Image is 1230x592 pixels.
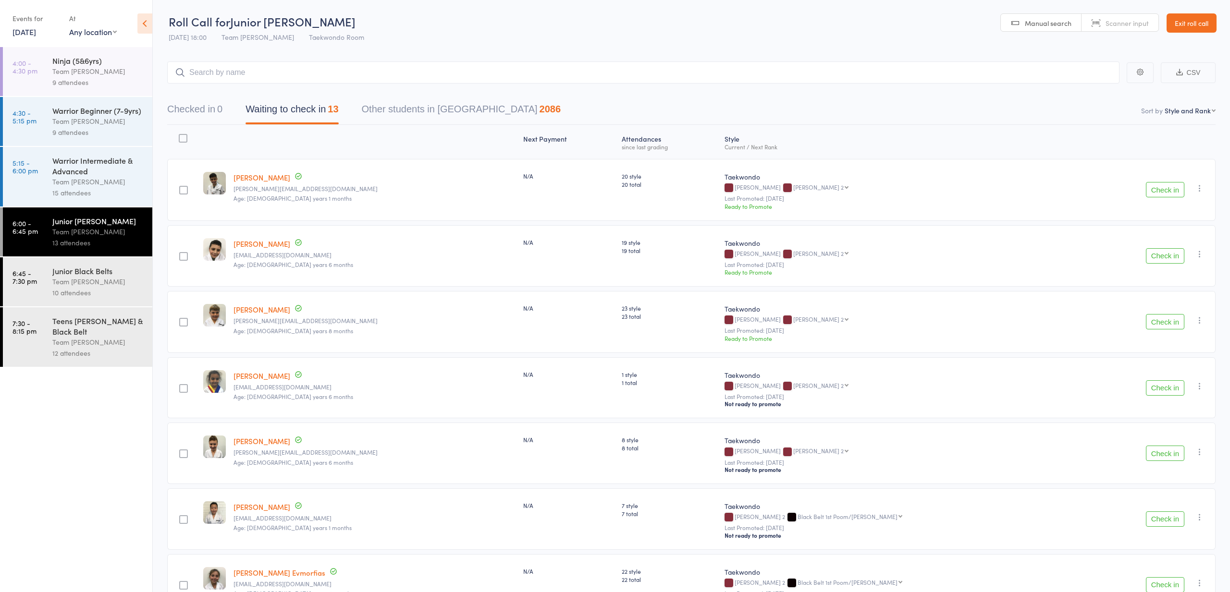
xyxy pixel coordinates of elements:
[725,202,1071,210] div: Ready to Promote
[793,316,844,322] div: [PERSON_NAME] 2
[52,226,144,237] div: Team [PERSON_NAME]
[12,269,37,285] time: 6:45 - 7:30 pm
[234,172,290,182] a: [PERSON_NAME]
[167,99,222,124] button: Checked in0
[234,185,516,192] small: helen-ga@hotmail.com
[725,144,1071,150] div: Current / Next Rank
[234,260,353,268] span: Age: [DEMOGRAPHIC_DATA] years 6 months
[1146,182,1184,197] button: Check in
[203,567,226,590] img: image1615440550.png
[725,238,1071,248] div: Taekwondo
[725,466,1071,473] div: Not ready to promote
[622,378,717,387] span: 1 total
[725,250,1071,258] div: [PERSON_NAME]
[793,184,844,190] div: [PERSON_NAME] 2
[725,532,1071,539] div: Not ready to promote
[52,348,144,359] div: 12 attendees
[725,327,1071,334] small: Last Promoted: [DATE]
[52,116,144,127] div: Team [PERSON_NAME]
[169,13,230,29] span: Roll Call for
[234,515,516,521] small: hayleyvo702@gmail.com
[3,207,152,256] a: 6:00 -6:45 pmJunior [PERSON_NAME]Team [PERSON_NAME]13 attendees
[725,579,1071,587] div: [PERSON_NAME] 2
[622,172,717,180] span: 20 style
[793,447,844,454] div: [PERSON_NAME] 2
[1146,380,1184,396] button: Check in
[725,459,1071,466] small: Last Promoted: [DATE]
[1146,314,1184,329] button: Check in
[234,436,290,446] a: [PERSON_NAME]
[725,513,1071,521] div: [PERSON_NAME] 2
[622,575,717,583] span: 22 total
[793,382,844,388] div: [PERSON_NAME] 2
[328,104,338,114] div: 13
[622,312,717,320] span: 23 total
[52,187,144,198] div: 15 attendees
[622,435,717,444] span: 8 style
[234,458,353,466] span: Age: [DEMOGRAPHIC_DATA] years 6 months
[203,501,226,524] img: image1667602892.png
[725,172,1071,181] div: Taekwondo
[721,129,1075,155] div: Style
[523,567,614,575] div: N/A
[622,509,717,518] span: 7 total
[523,238,614,246] div: N/A
[3,307,152,367] a: 7:30 -8:15 pmTeens [PERSON_NAME] & Black BeltTeam [PERSON_NAME]12 attendees
[1161,62,1216,83] button: CSV
[798,513,898,520] div: Black Belt 1st Poom/[PERSON_NAME]
[167,61,1119,84] input: Search by name
[793,250,844,256] div: [PERSON_NAME] 2
[12,159,38,174] time: 5:15 - 6:00 pm
[69,26,117,37] div: Any location
[1146,446,1184,461] button: Check in
[725,567,1071,577] div: Taekwondo
[725,304,1071,314] div: Taekwondo
[246,99,338,124] button: Waiting to check in13
[52,276,144,287] div: Team [PERSON_NAME]
[523,304,614,312] div: N/A
[234,304,290,314] a: [PERSON_NAME]
[203,370,226,393] img: image1646978055.png
[1106,18,1149,28] span: Scanner input
[203,172,226,194] img: image1637818530.png
[523,370,614,378] div: N/A
[52,155,144,176] div: Warrior Intermediate & Advanced
[622,144,717,150] div: since last grading
[622,246,717,254] span: 19 total
[203,238,226,261] img: image1661323693.png
[3,257,152,306] a: 6:45 -7:30 pmJunior Black BeltsTeam [PERSON_NAME]10 attendees
[230,13,356,29] span: Junior [PERSON_NAME]
[725,261,1071,268] small: Last Promoted: [DATE]
[234,449,516,456] small: damian_difiore@hotmail.com
[725,524,1071,531] small: Last Promoted: [DATE]
[234,317,516,324] small: chrisz@claritymd.com.au
[1146,248,1184,264] button: Check in
[622,180,717,188] span: 20 total
[234,239,290,249] a: [PERSON_NAME]
[3,147,152,206] a: 5:15 -6:00 pmWarrior Intermediate & AdvancedTeam [PERSON_NAME]15 attendees
[725,435,1071,445] div: Taekwondo
[217,104,222,114] div: 0
[12,319,37,335] time: 7:30 - 8:15 pm
[52,315,144,337] div: Teens [PERSON_NAME] & Black Belt
[52,287,144,298] div: 10 attendees
[234,568,325,578] a: [PERSON_NAME] Evmorfias
[169,32,207,42] span: [DATE] 18:00
[234,392,353,400] span: Age: [DEMOGRAPHIC_DATA] years 6 months
[622,238,717,246] span: 19 style
[725,447,1071,456] div: [PERSON_NAME]
[1146,511,1184,527] button: Check in
[12,59,37,74] time: 4:00 - 4:30 pm
[52,66,144,77] div: Team [PERSON_NAME]
[540,104,561,114] div: 2086
[203,435,226,458] img: image1678493497.png
[52,237,144,248] div: 13 attendees
[52,176,144,187] div: Team [PERSON_NAME]
[12,11,60,26] div: Events for
[52,77,144,88] div: 9 attendees
[725,184,1071,192] div: [PERSON_NAME]
[12,219,38,235] time: 6:00 - 6:45 pm
[798,579,898,585] div: Black Belt 1st Poom/[PERSON_NAME]
[3,97,152,146] a: 4:30 -5:15 pmWarrior Beginner (7-9yrs)Team [PERSON_NAME]9 attendees
[725,195,1071,202] small: Last Promoted: [DATE]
